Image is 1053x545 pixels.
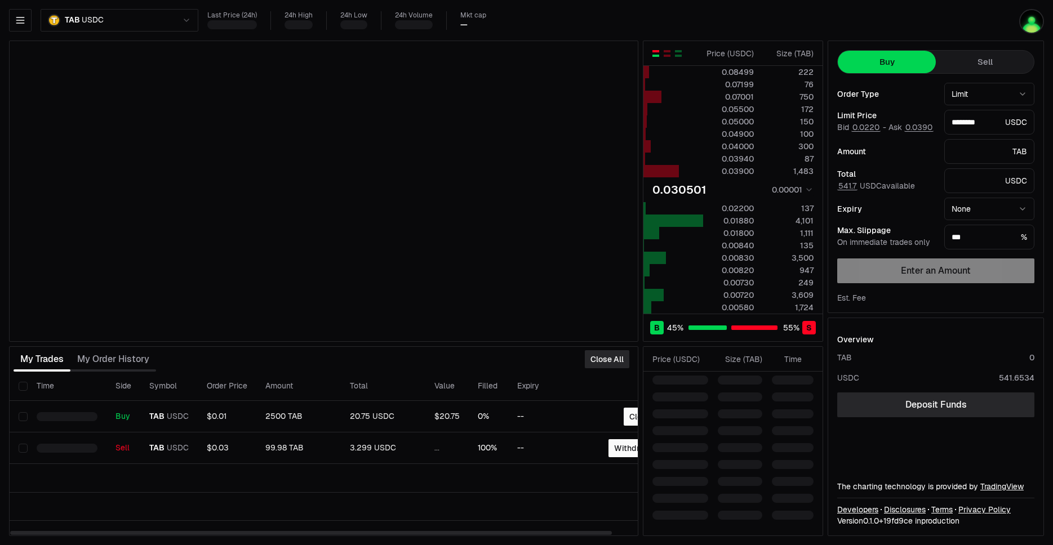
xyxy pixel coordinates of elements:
div: Expiry [837,205,935,213]
th: Value [425,372,469,401]
div: 222 [763,66,814,78]
div: 1,483 [763,166,814,177]
div: 0.03940 [704,153,754,164]
button: None [944,198,1034,220]
th: Expiry [508,372,584,401]
div: USDC [944,168,1034,193]
div: 541.6534 [999,372,1034,383]
div: Last Price (24h) [207,11,257,20]
button: Show Sell Orders Only [663,49,672,58]
div: 4,101 [763,215,814,226]
span: USDC [167,412,189,422]
div: % [944,225,1034,249]
button: Sell [936,51,1034,73]
button: 541.7 [837,181,857,190]
div: 0.05500 [704,104,754,115]
th: Filled [469,372,508,401]
div: 172 [763,104,814,115]
th: Side [106,372,140,401]
div: 0.00820 [704,265,754,276]
span: USDC available [837,181,915,191]
a: TradingView [980,481,1024,492]
img: utf8 [1019,9,1044,34]
div: 3.299 USDC [350,443,416,453]
div: 1,111 [763,227,814,239]
div: Time [772,354,802,365]
div: 947 [763,265,814,276]
th: Total [341,372,425,401]
div: Total [837,170,935,178]
span: 45 % [667,322,683,333]
span: TAB [149,412,165,422]
div: 0 [1029,352,1034,363]
th: Time [28,372,106,401]
td: -- [508,432,584,464]
button: Select row [19,412,28,421]
div: 0.04000 [704,141,754,152]
button: Select all [19,382,28,391]
span: $0.03 [207,443,229,453]
div: 87 [763,153,814,164]
div: 24h High [285,11,313,20]
a: Privacy Policy [958,504,1011,515]
div: 0.01880 [704,215,754,226]
div: 0.04900 [704,128,754,140]
button: Select row [19,444,28,453]
div: TAB [944,139,1034,164]
button: 0.0390 [904,123,934,132]
div: 76 [763,79,814,90]
div: 1,724 [763,302,814,313]
div: 137 [763,203,814,214]
div: 135 [763,240,814,251]
button: Limit [944,83,1034,105]
div: Price ( USDC ) [704,48,754,59]
div: Size ( TAB ) [763,48,814,59]
div: Price ( USDC ) [652,354,708,365]
div: 0.00730 [704,277,754,288]
div: 0.07199 [704,79,754,90]
div: 249 [763,277,814,288]
div: $20.75 [434,412,460,422]
button: Show Buy and Sell Orders [651,49,660,58]
span: S [806,322,812,333]
div: 0.02200 [704,203,754,214]
div: 0.00840 [704,240,754,251]
div: USDC [837,372,859,383]
a: Developers [837,504,878,515]
span: 19fd9ce523bc6d016ad9711f892cddf4dbe4b51f [883,516,913,526]
div: 3,609 [763,289,814,301]
div: Order Type [837,90,935,98]
div: Est. Fee [837,292,866,303]
span: $0.01 [207,411,226,421]
div: Overview [837,334,874,345]
span: B [654,322,660,333]
div: 0.00830 [704,252,754,263]
div: USDC [944,110,1034,135]
div: — [460,20,468,30]
span: Ask [888,123,934,133]
div: 0.00580 [704,302,754,313]
div: 100% [478,443,499,453]
div: The charting technology is provided by [837,481,1034,492]
div: Amount [837,148,935,155]
a: Disclosures [884,504,926,515]
div: Sell [115,443,131,453]
div: 0.07001 [704,91,754,102]
span: TAB [149,443,165,453]
div: 24h Low [340,11,367,20]
th: Symbol [140,372,198,401]
div: 24h Volume [395,11,433,20]
span: Bid - [837,123,886,133]
div: Max. Slippage [837,226,935,234]
div: 0.05000 [704,116,754,127]
button: Show Buy Orders Only [674,49,683,58]
button: 0.00001 [768,183,814,196]
div: Size ( TAB ) [718,354,762,365]
button: Withdraw [608,439,656,457]
div: 0.030501 [652,182,707,198]
div: TAB [837,352,852,363]
div: 0% [478,412,499,422]
button: 0.0220 [851,123,881,132]
button: My Trades [14,348,70,370]
div: 100 [763,128,814,140]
